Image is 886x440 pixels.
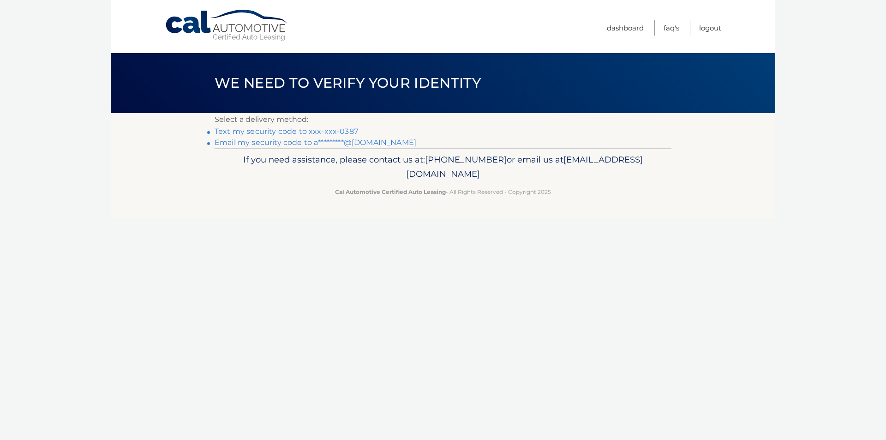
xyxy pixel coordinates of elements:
[699,20,721,36] a: Logout
[215,74,481,91] span: We need to verify your identity
[215,113,671,126] p: Select a delivery method:
[335,188,446,195] strong: Cal Automotive Certified Auto Leasing
[221,152,665,182] p: If you need assistance, please contact us at: or email us at
[664,20,679,36] a: FAQ's
[215,127,358,136] a: Text my security code to xxx-xxx-0387
[165,9,289,42] a: Cal Automotive
[221,187,665,197] p: - All Rights Reserved - Copyright 2025
[607,20,644,36] a: Dashboard
[425,154,507,165] span: [PHONE_NUMBER]
[215,138,416,147] a: Email my security code to a*********@[DOMAIN_NAME]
